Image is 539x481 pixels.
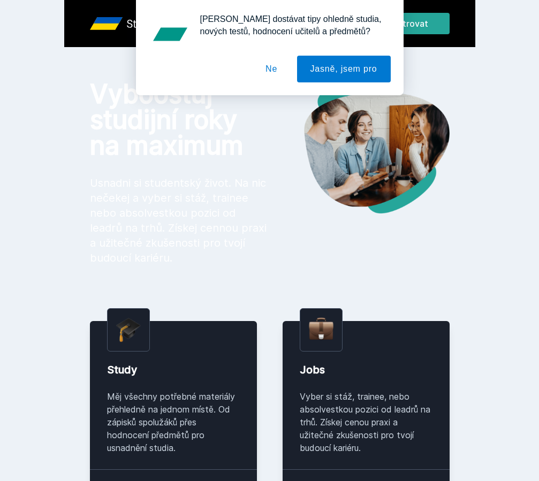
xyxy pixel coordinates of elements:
[309,315,333,342] img: briefcase.png
[252,56,291,82] button: Ne
[107,390,240,454] div: Měj všechny potřebné materiály přehledně na jednom místě. Od zápisků spolužáků přes hodnocení pře...
[116,317,141,342] img: graduation-cap.png
[300,390,432,454] div: Vyber si stáž, trainee, nebo absolvestkou pozici od leadrů na trhů. Získej cenou praxi a užitečné...
[192,13,391,37] div: [PERSON_NAME] dostávat tipy ohledně studia, nových testů, hodnocení učitelů a předmětů?
[90,175,270,265] p: Usnadni si studentský život. Na nic nečekej a vyber si stáž, trainee nebo absolvestkou pozici od ...
[297,56,391,82] button: Jasně, jsem pro
[270,81,450,213] img: hero.png
[107,362,240,377] div: Study
[149,13,192,56] img: notification icon
[300,362,432,377] div: Jobs
[90,81,270,158] h1: Vyboostuj studijní roky na maximum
